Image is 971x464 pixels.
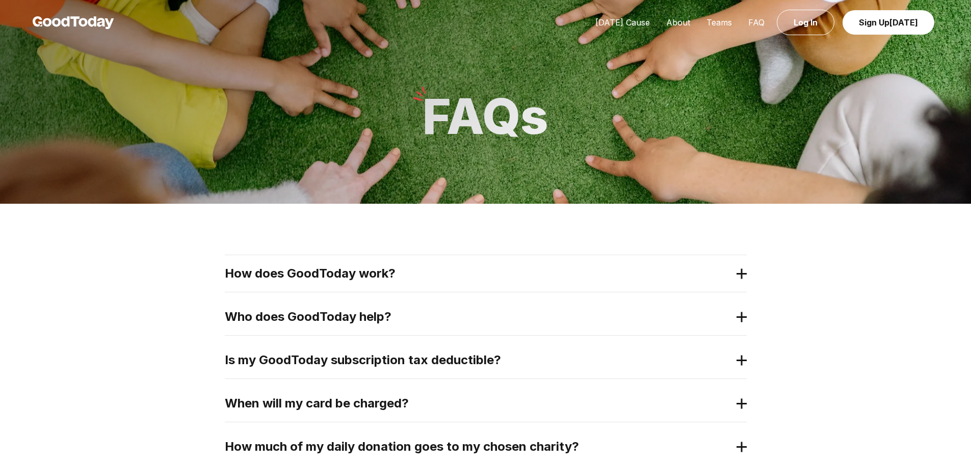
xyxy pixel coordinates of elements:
[225,309,730,325] h2: Who does GoodToday help?
[225,439,730,455] h2: How much of my daily donation goes to my chosen charity?
[658,17,698,28] a: About
[225,352,730,368] h2: Is my GoodToday subscription tax deductible?
[740,17,773,28] a: FAQ
[889,17,918,28] span: [DATE]
[225,395,730,412] h2: When will my card be charged?
[698,17,740,28] a: Teams
[225,265,730,282] h2: How does GoodToday work?
[777,10,834,35] a: Log In
[33,16,114,29] img: GoodToday
[587,17,658,28] a: [DATE] Cause
[843,10,934,35] a: Sign Up[DATE]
